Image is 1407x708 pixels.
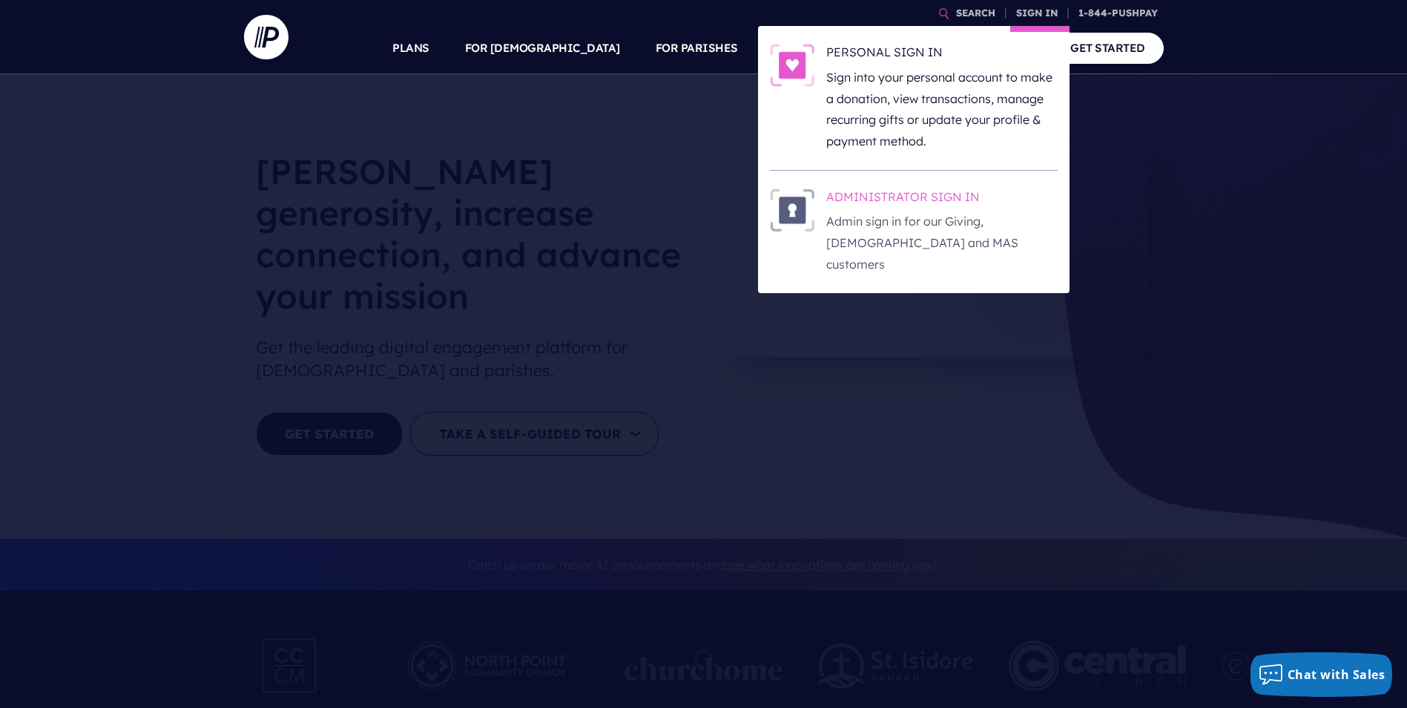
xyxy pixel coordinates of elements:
a: ADMINISTRATOR SIGN IN - Illustration ADMINISTRATOR SIGN IN Admin sign in for our Giving, [DEMOGRA... [770,189,1058,275]
p: Sign into your personal account to make a donation, view transactions, manage recurring gifts or ... [826,67,1058,152]
img: PERSONAL SIGN IN - Illustration [770,44,814,87]
a: EXPLORE [874,22,926,74]
h6: PERSONAL SIGN IN [826,44,1058,66]
button: Chat with Sales [1251,652,1393,697]
a: PERSONAL SIGN IN - Illustration PERSONAL SIGN IN Sign into your personal account to make a donati... [770,44,1058,152]
a: SOLUTIONS [774,22,840,74]
a: GET STARTED [1052,33,1164,63]
img: ADMINISTRATOR SIGN IN - Illustration [770,189,814,232]
a: FOR PARISHES [656,22,738,74]
a: FOR [DEMOGRAPHIC_DATA] [465,22,620,74]
span: Chat with Sales [1288,666,1385,683]
a: COMPANY [962,22,1017,74]
p: Admin sign in for our Giving, [DEMOGRAPHIC_DATA] and MAS customers [826,211,1058,275]
h6: ADMINISTRATOR SIGN IN [826,189,1058,211]
a: PLANS [392,22,429,74]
